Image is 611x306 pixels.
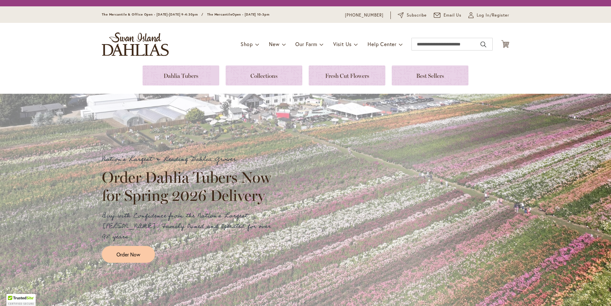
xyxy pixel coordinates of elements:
span: Email Us [444,12,462,18]
a: Order Now [102,246,155,263]
a: Log In/Register [468,12,509,18]
a: Email Us [434,12,462,18]
span: New [269,41,279,47]
span: Our Farm [295,41,317,47]
span: Shop [241,41,253,47]
span: Visit Us [333,41,352,47]
span: Help Center [368,41,397,47]
button: Search [481,39,486,50]
p: Nation's Largest & Leading Dahlia Grower [102,154,277,165]
a: store logo [102,32,169,56]
div: TrustedSite Certified [6,294,36,306]
span: Subscribe [407,12,427,18]
span: Log In/Register [477,12,509,18]
span: Order Now [116,251,140,258]
p: Buy with Confidence from the Nation's Largest [PERSON_NAME]. Family Owned and Operated for over 9... [102,211,277,242]
a: Subscribe [398,12,427,18]
span: The Mercantile & Office Open - [DATE]-[DATE] 9-4:30pm / The Mercantile [102,12,232,17]
span: Open - [DATE] 10-3pm [232,12,270,17]
h2: Order Dahlia Tubers Now for Spring 2026 Delivery [102,168,277,204]
a: [PHONE_NUMBER] [345,12,383,18]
